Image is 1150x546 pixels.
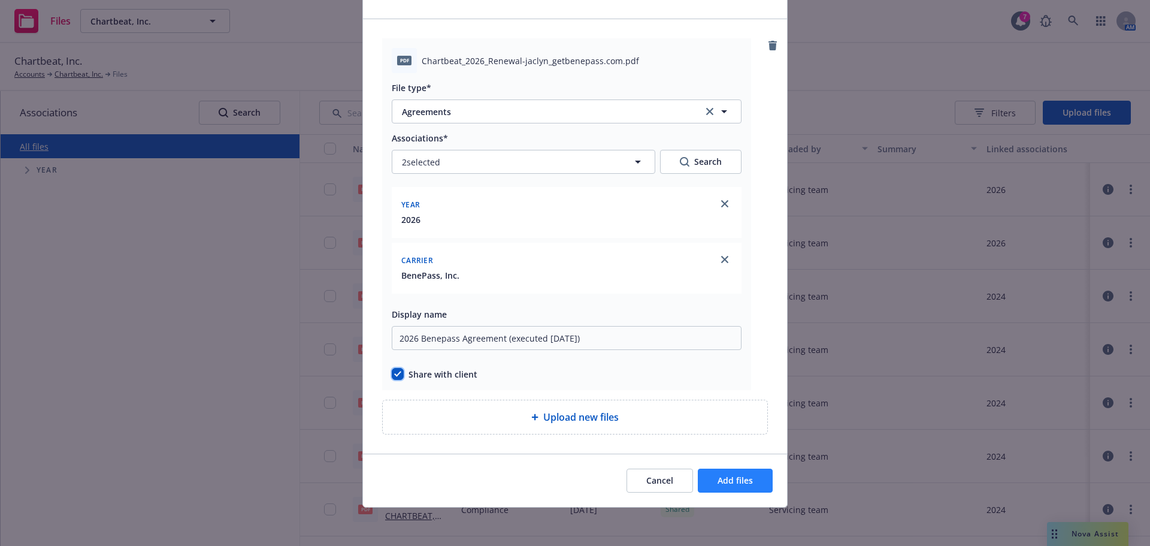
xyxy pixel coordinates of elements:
[765,38,780,53] a: remove
[408,368,477,381] span: Share with client
[401,255,433,266] span: Carrier
[392,309,447,320] span: Display name
[703,104,717,119] a: clear selection
[402,105,685,118] span: Agreements
[392,132,448,144] span: Associations*
[718,475,753,486] span: Add files
[718,252,732,267] a: close
[402,156,440,168] span: 2 selected
[543,410,619,424] span: Upload new files
[698,469,773,493] button: Add files
[382,400,768,435] div: Upload new files
[680,150,722,173] div: Search
[401,200,420,210] span: Year
[392,82,431,93] span: File type*
[397,56,411,65] span: pdf
[718,197,732,211] a: close
[392,99,742,123] button: Agreementsclear selection
[392,150,655,174] button: 2selected
[401,213,420,226] button: 2026
[401,269,459,282] button: BenePass, Inc.
[392,326,742,350] input: Add display name here...
[422,55,639,67] span: Chartbeat_2026_Renewal-jaclyn_getbenepass.com.pdf
[660,150,742,174] button: SearchSearch
[646,475,673,486] span: Cancel
[627,469,693,493] button: Cancel
[680,157,689,167] svg: Search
